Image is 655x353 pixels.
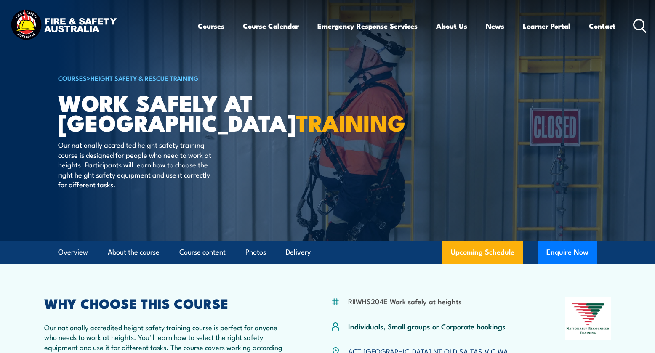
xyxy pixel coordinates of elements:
[58,73,87,82] a: COURSES
[58,73,266,83] h6: >
[296,104,405,139] strong: TRAINING
[565,297,611,340] img: Nationally Recognised Training logo.
[198,15,224,37] a: Courses
[538,241,597,264] button: Enquire Now
[436,15,467,37] a: About Us
[179,241,226,263] a: Course content
[44,297,290,309] h2: WHY CHOOSE THIS COURSE
[317,15,418,37] a: Emergency Response Services
[58,140,212,189] p: Our nationally accredited height safety training course is designed for people who need to work a...
[58,93,266,132] h1: Work Safely at [GEOGRAPHIC_DATA]
[486,15,504,37] a: News
[286,241,311,263] a: Delivery
[442,241,523,264] a: Upcoming Schedule
[348,296,461,306] li: RIIWHS204E Work safely at heights
[245,241,266,263] a: Photos
[348,321,506,331] p: Individuals, Small groups or Corporate bookings
[91,73,199,82] a: Height Safety & Rescue Training
[523,15,570,37] a: Learner Portal
[243,15,299,37] a: Course Calendar
[589,15,615,37] a: Contact
[58,241,88,263] a: Overview
[108,241,160,263] a: About the course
